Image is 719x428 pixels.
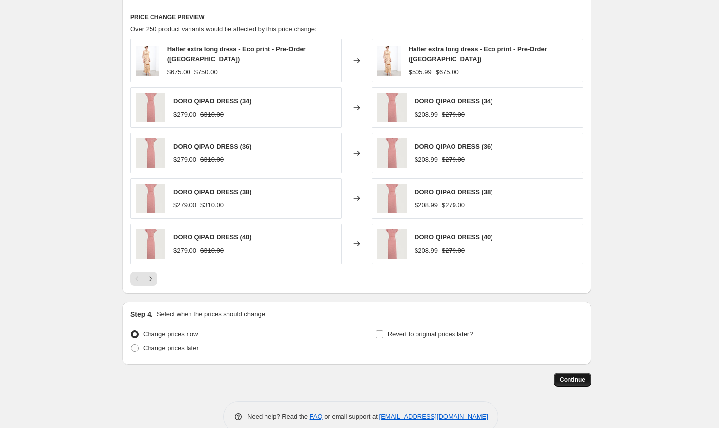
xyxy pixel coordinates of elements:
[143,344,199,351] span: Change prices later
[442,110,465,119] strike: $279.00
[442,246,465,256] strike: $279.00
[167,67,190,77] div: $675.00
[143,330,198,338] span: Change prices now
[415,188,493,195] span: DORO QIPAO DRESS (38)
[130,272,157,286] nav: Pagination
[136,184,165,213] img: doro-dress-pre-order-long-dresses-amlul-420180_80x.jpg
[554,373,591,387] button: Continue
[157,310,265,319] p: Select when the prices should change
[436,67,459,77] strike: $675.00
[200,155,224,165] strike: $310.00
[130,13,583,21] h6: PRICE CHANGE PREVIEW
[442,155,465,165] strike: $279.00
[136,229,165,259] img: doro-dress-pre-order-long-dresses-amlul-420180_80x.jpg
[173,155,196,165] div: $279.00
[377,93,407,122] img: doro-dress-pre-order-long-dresses-amlul-420180_80x.jpg
[173,110,196,119] div: $279.00
[200,110,224,119] strike: $310.00
[200,246,224,256] strike: $310.00
[144,272,157,286] button: Next
[415,200,438,210] div: $208.99
[173,97,252,105] span: DORO QIPAO DRESS (34)
[415,155,438,165] div: $208.99
[136,93,165,122] img: doro-dress-pre-order-long-dresses-amlul-420180_80x.jpg
[379,413,488,420] a: [EMAIL_ADDRESS][DOMAIN_NAME]
[377,184,407,213] img: doro-dress-pre-order-long-dresses-amlul-420180_80x.jpg
[173,188,252,195] span: DORO QIPAO DRESS (38)
[409,67,432,77] div: $505.99
[415,97,493,105] span: DORO QIPAO DRESS (34)
[167,45,306,63] span: Halter extra long dress - Eco print - Pre-Order ([GEOGRAPHIC_DATA])
[409,45,547,63] span: Halter extra long dress - Eco print - Pre-Order ([GEOGRAPHIC_DATA])
[377,46,401,76] img: halter-extra-long-dress-eco-print-dresses-atelier-aletheia-512918_80x.jpg
[415,246,438,256] div: $208.99
[415,233,493,241] span: DORO QIPAO DRESS (40)
[173,200,196,210] div: $279.00
[136,138,165,168] img: doro-dress-pre-order-long-dresses-amlul-420180_80x.jpg
[415,143,493,150] span: DORO QIPAO DRESS (36)
[130,25,317,33] span: Over 250 product variants would be affected by this price change:
[560,376,585,384] span: Continue
[136,46,159,76] img: halter-extra-long-dress-eco-print-dresses-atelier-aletheia-512918_80x.jpg
[377,138,407,168] img: doro-dress-pre-order-long-dresses-amlul-420180_80x.jpg
[173,246,196,256] div: $279.00
[415,110,438,119] div: $208.99
[173,233,252,241] span: DORO QIPAO DRESS (40)
[377,229,407,259] img: doro-dress-pre-order-long-dresses-amlul-420180_80x.jpg
[247,413,310,420] span: Need help? Read the
[323,413,379,420] span: or email support at
[173,143,252,150] span: DORO QIPAO DRESS (36)
[194,67,218,77] strike: $750.00
[442,200,465,210] strike: $279.00
[130,310,153,319] h2: Step 4.
[310,413,323,420] a: FAQ
[388,330,473,338] span: Revert to original prices later?
[200,200,224,210] strike: $310.00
